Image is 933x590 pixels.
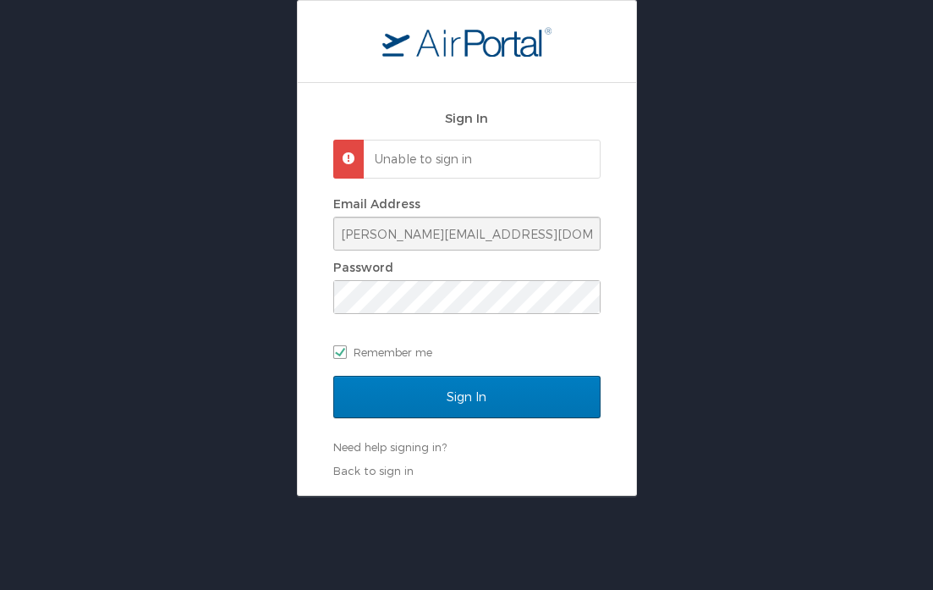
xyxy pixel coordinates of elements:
[333,440,447,454] a: Need help signing in?
[382,26,552,57] img: logo
[333,376,601,418] input: Sign In
[333,260,393,274] label: Password
[375,151,584,168] p: Unable to sign in
[333,196,420,211] label: Email Address
[333,108,601,128] h2: Sign In
[333,464,414,477] a: Back to sign in
[333,339,601,365] label: Remember me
